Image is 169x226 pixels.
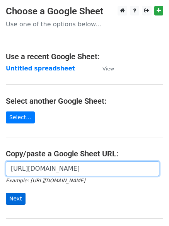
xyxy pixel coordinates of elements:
[6,65,75,72] a: Untitled spreadsheet
[6,52,163,61] h4: Use a recent Google Sheet:
[6,149,163,158] h4: Copy/paste a Google Sheet URL:
[6,111,35,123] a: Select...
[6,96,163,106] h4: Select another Google Sheet:
[95,65,114,72] a: View
[130,189,169,226] iframe: Chat Widget
[102,66,114,72] small: View
[6,20,163,28] p: Use one of the options below...
[6,178,85,183] small: Example: [URL][DOMAIN_NAME]
[6,193,26,205] input: Next
[6,161,159,176] input: Paste your Google Sheet URL here
[6,6,163,17] h3: Choose a Google Sheet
